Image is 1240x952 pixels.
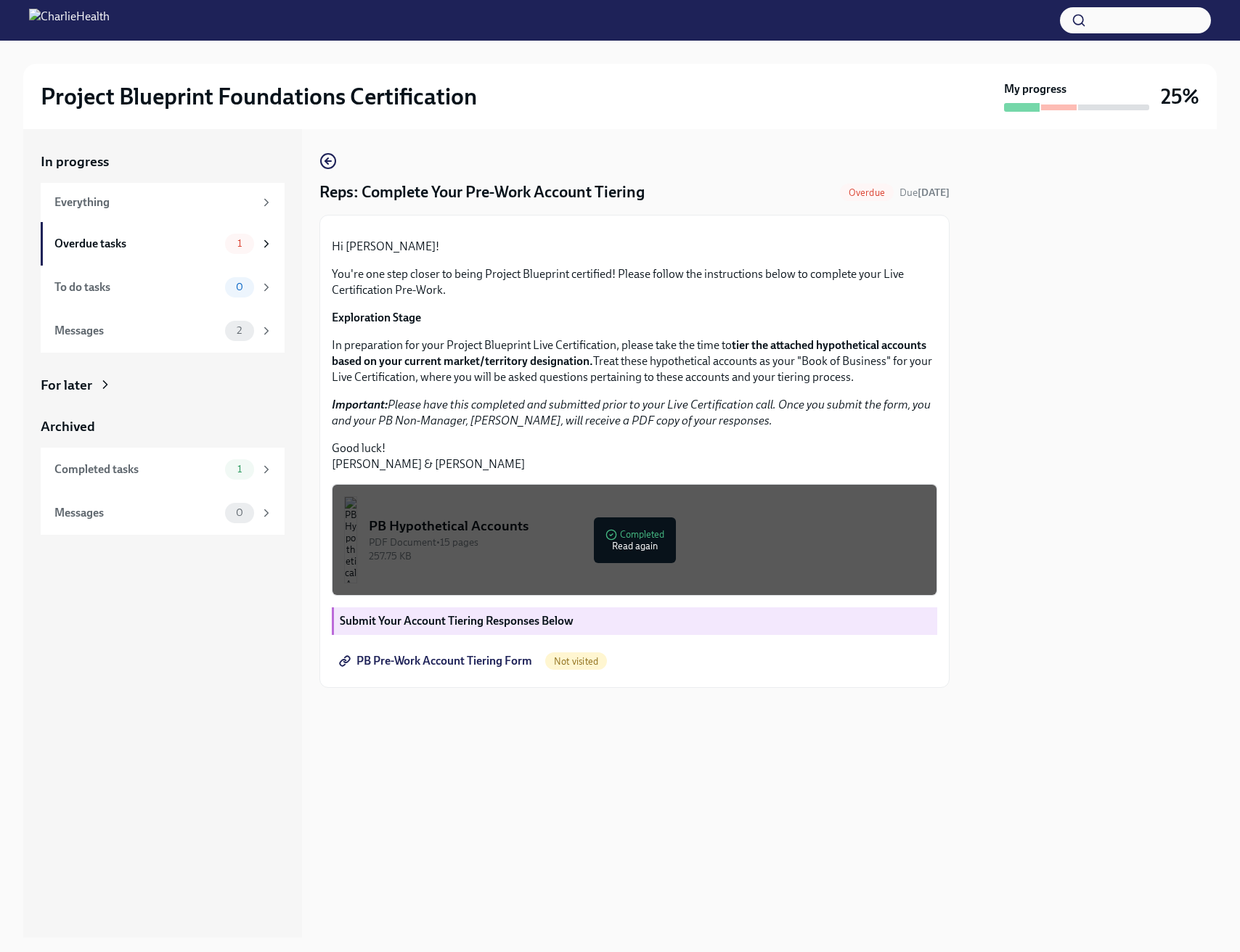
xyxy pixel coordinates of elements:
p: Hi [PERSON_NAME]! [332,239,937,255]
a: For later [41,376,285,395]
h3: 25% [1161,83,1199,110]
a: Completed tasks1 [41,448,285,491]
div: PB Hypothetical Accounts [369,517,925,535]
h4: Reps: Complete Your Pre-Work Account Tiering [319,181,645,203]
span: 1 [229,238,250,249]
span: Due [900,186,950,199]
span: 0 [227,507,252,518]
div: 257.75 KB [369,549,925,563]
strong: Submit Your Account Tiering Responses Below [340,614,574,628]
a: Messages2 [41,309,285,353]
a: PB Pre-Work Account Tiering Form [332,647,542,676]
a: Overdue tasks1 [41,222,285,266]
img: PB Hypothetical Accounts [344,496,357,583]
div: Messages [54,505,219,521]
div: Overdue tasks [54,236,219,252]
div: For later [41,376,92,395]
span: Not visited [545,656,607,667]
a: To do tasks0 [41,266,285,309]
button: PB Hypothetical AccountsPDF Document•15 pages257.75 KBCompletedRead again [332,484,937,596]
h2: Project Blueprint Foundations Certification [41,82,477,111]
em: Please have this completed and submitted prior to your Live Certification call. Once you submit t... [332,398,931,427]
strong: [DATE] [918,186,950,199]
p: You're one step closer to being Project Blueprint certified! Please follow the instructions below... [332,266,937,298]
span: Overdue [840,187,894,198]
span: 0 [227,282,252,292]
img: CharlieHealth [29,9,110,32]
span: September 8th, 2025 09:00 [900,186,950,200]
div: Everything [54,194,254,210]
span: PB Pre-Work Account Tiering Form [342,654,532,668]
span: 1 [229,464,250,475]
div: Completed tasks [54,461,219,477]
p: In preparation for your Project Blueprint Live Certification, please take the time to Treat these... [332,337,937,385]
strong: Exploration Stage [332,311,421,324]
p: Good luck! [PERSON_NAME] & [PERSON_NAME] [332,440,937,472]
strong: Important: [332,398,388,411]
a: Everything [41,183,285,222]
a: Messages0 [41,491,285,535]
div: To do tasks [54,279,219,295]
a: In progress [41,152,285,171]
div: PDF Document • 15 pages [369,535,925,549]
span: 2 [228,325,250,336]
a: Archived [41,417,285,436]
strong: My progress [1004,81,1066,97]
div: Messages [54,323,219,339]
